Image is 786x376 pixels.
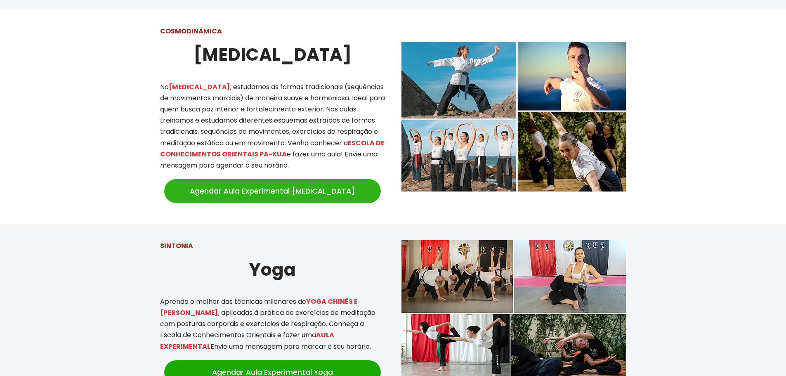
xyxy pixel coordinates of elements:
mark: ESCOLA DE CONHECIMENTOS ORIENTAIS PA-KUA [160,138,385,159]
strong: [MEDICAL_DATA] [194,43,352,67]
mark: AULA EXPERIMENTAL [160,330,334,351]
p: No , estudamos as formas tradicionais (sequências de movimentos marciais) de maneira suave e harm... [160,81,385,171]
strong: Yoga [249,258,296,282]
a: Agendar Aula Experimental [MEDICAL_DATA] [164,179,381,203]
strong: COSMODINÃMICA [160,26,222,36]
mark: YOGA CHINÊS E [PERSON_NAME] [160,297,358,317]
strong: SINTONIA [160,241,193,251]
p: Aprenda o melhor das técnicas milenares de , aplicadas à prática de exercícios de meditação com p... [160,296,385,352]
mark: [MEDICAL_DATA] [169,82,230,92]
